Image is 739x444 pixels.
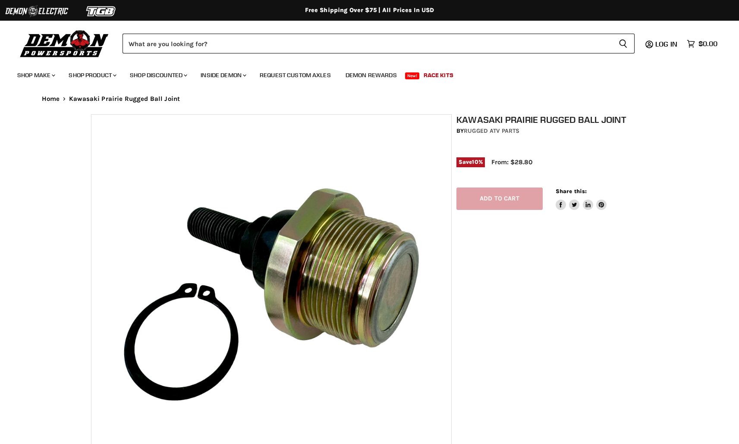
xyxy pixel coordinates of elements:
span: $0.00 [698,40,717,48]
a: Rugged ATV Parts [464,127,519,134]
h1: Kawasaki Prairie Rugged Ball Joint [456,114,653,125]
img: Demon Powersports [17,28,112,59]
img: TGB Logo 2 [69,3,134,19]
form: Product [123,34,635,53]
a: Log in [651,40,682,48]
input: Search [123,34,612,53]
a: Shop Make [11,66,60,84]
span: 10 [472,159,478,165]
a: Inside Demon [194,66,252,84]
span: Share this: [556,188,587,194]
span: Kawasaki Prairie Rugged Ball Joint [69,95,180,103]
a: Request Custom Axles [253,66,337,84]
a: Shop Discounted [123,66,192,84]
div: by [456,126,653,136]
div: Free Shipping Over $75 | All Prices In USD [25,6,715,14]
button: Search [612,34,635,53]
a: Home [42,95,60,103]
a: Demon Rewards [339,66,403,84]
a: $0.00 [682,38,722,50]
img: Demon Electric Logo 2 [4,3,69,19]
a: Shop Product [62,66,122,84]
a: Race Kits [417,66,460,84]
span: From: $28.80 [491,158,532,166]
aside: Share this: [556,188,607,210]
span: Log in [655,40,677,48]
span: New! [405,72,420,79]
span: Save % [456,157,485,167]
ul: Main menu [11,63,715,84]
nav: Breadcrumbs [25,95,715,103]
